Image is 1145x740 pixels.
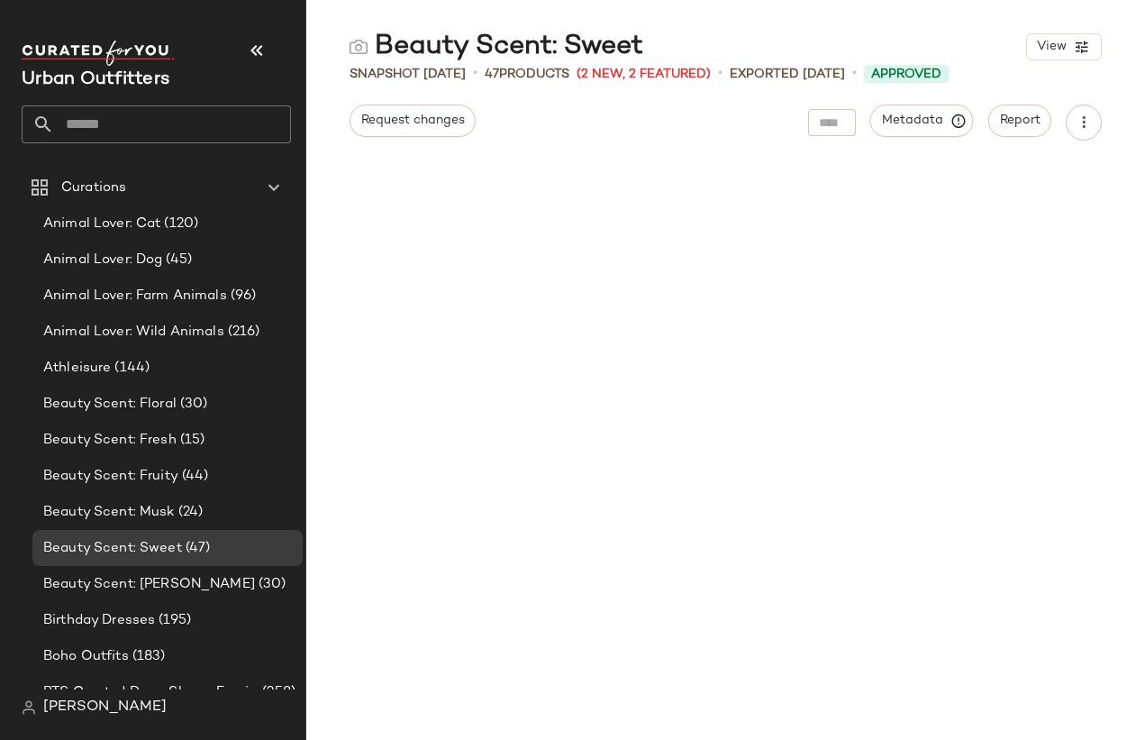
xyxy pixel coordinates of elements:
[350,105,476,137] button: Request changes
[43,697,167,718] span: [PERSON_NAME]
[162,250,192,270] span: (45)
[182,538,211,559] span: (47)
[730,65,845,84] p: Exported [DATE]
[43,214,160,234] span: Animal Lover: Cat
[111,358,150,379] span: (144)
[43,250,162,270] span: Animal Lover: Dog
[259,682,295,703] span: (258)
[43,574,255,595] span: Beauty Scent: [PERSON_NAME]
[22,700,36,715] img: svg%3e
[43,394,177,415] span: Beauty Scent: Floral
[870,105,974,137] button: Metadata
[22,41,175,66] img: cfy_white_logo.C9jOOHJF.svg
[177,430,205,451] span: (15)
[61,178,126,198] span: Curations
[22,70,169,89] span: Current Company Name
[129,646,166,667] span: (183)
[473,63,477,85] span: •
[350,65,466,84] span: Snapshot [DATE]
[988,105,1051,137] button: Report
[43,502,175,523] span: Beauty Scent: Musk
[43,430,177,451] span: Beauty Scent: Fresh
[227,286,257,306] span: (96)
[255,574,286,595] span: (30)
[43,646,129,667] span: Boho Outfits
[178,466,209,487] span: (44)
[360,114,465,128] span: Request changes
[43,682,259,703] span: BTS Curated Dorm Shops: Feminine
[175,502,204,523] span: (24)
[43,538,182,559] span: Beauty Scent: Sweet
[43,286,227,306] span: Animal Lover: Farm Animals
[177,394,208,415] span: (30)
[1026,33,1102,60] button: View
[43,610,155,631] span: Birthday Dresses
[485,68,499,81] span: 47
[871,65,941,84] span: Approved
[43,466,178,487] span: Beauty Scent: Fruity
[155,610,191,631] span: (195)
[881,113,963,129] span: Metadata
[999,114,1040,128] span: Report
[160,214,198,234] span: (120)
[43,358,111,379] span: Athleisure
[43,322,224,343] span: Animal Lover: Wild Animals
[485,65,569,84] div: Products
[224,322,260,343] span: (216)
[852,63,857,85] span: •
[350,38,368,56] img: svg%3e
[1036,40,1067,54] span: View
[577,65,711,84] span: (2 New, 2 Featured)
[718,63,722,85] span: •
[350,29,643,65] div: Beauty Scent: Sweet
